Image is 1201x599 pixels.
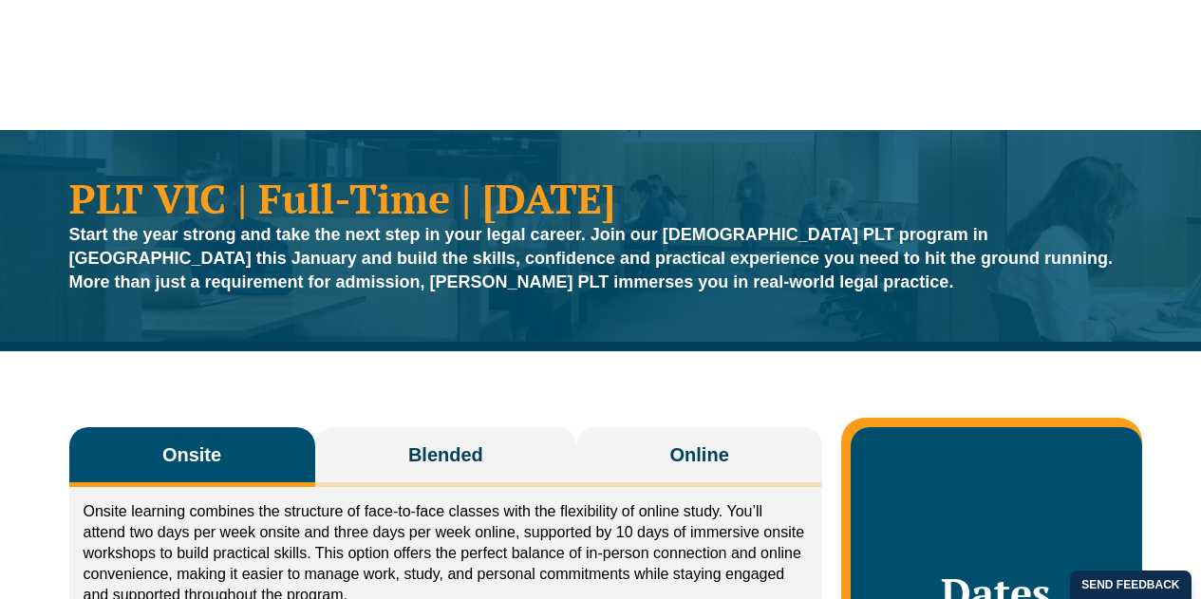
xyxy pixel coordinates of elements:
[69,178,1133,218] h1: PLT VIC | Full-Time | [DATE]
[69,225,1114,291] strong: Start the year strong and take the next step in your legal career. Join our [DEMOGRAPHIC_DATA] PL...
[670,441,729,468] span: Online
[162,441,221,468] span: Onsite
[408,441,483,468] span: Blended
